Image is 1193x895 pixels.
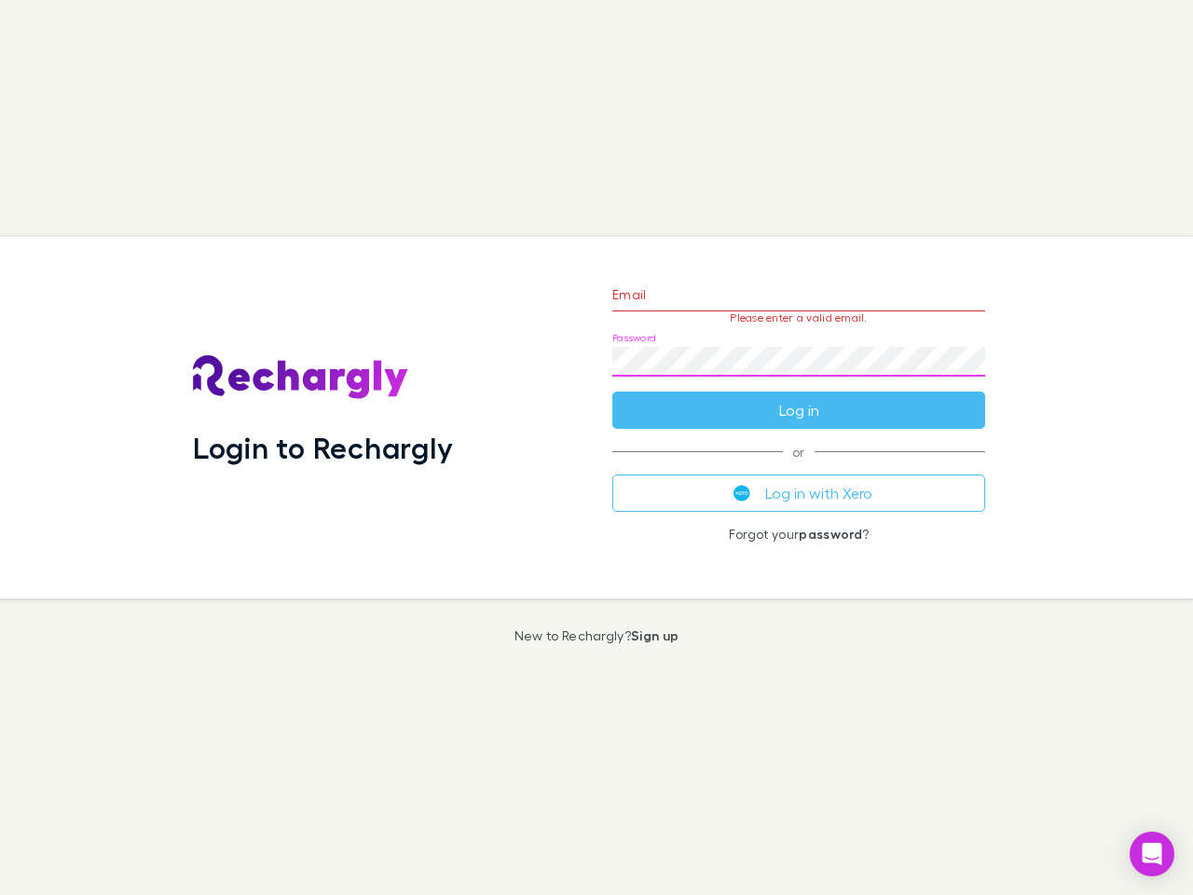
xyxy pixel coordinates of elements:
[734,485,750,502] img: Xero's logo
[1130,832,1174,876] div: Open Intercom Messenger
[514,628,679,643] p: New to Rechargly?
[799,526,862,542] a: password
[612,392,985,429] button: Log in
[612,475,985,512] button: Log in with Xero
[193,430,453,465] h1: Login to Rechargly
[612,311,985,324] p: Please enter a valid email.
[612,527,985,542] p: Forgot your ?
[193,355,409,400] img: Rechargly's Logo
[612,451,985,452] span: or
[612,331,656,345] label: Password
[631,627,679,643] a: Sign up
